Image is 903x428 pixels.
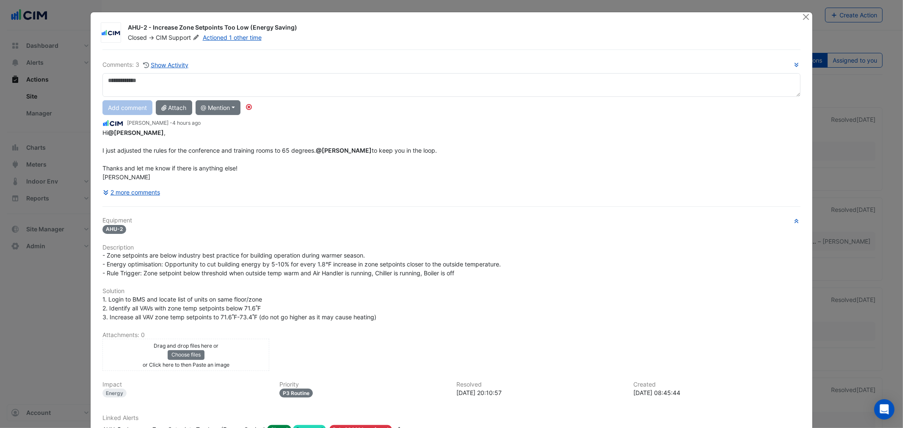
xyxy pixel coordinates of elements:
div: Comments: 3 [102,60,189,70]
span: Support [168,33,201,42]
small: or Click here to then Paste an image [143,362,229,368]
span: -> [149,34,154,41]
a: Actioned 1 other time [203,34,262,41]
h6: Solution [102,288,800,295]
div: Tooltip anchor [245,103,253,111]
h6: Priority [279,381,446,388]
button: Close [802,12,811,21]
div: AHU-2 - Increase Zone Setpoints Too Low (Energy Saving) [128,23,792,33]
small: Drag and drop files here or [154,343,218,349]
h6: Impact [102,381,269,388]
img: CIM [102,119,124,128]
button: @ Mention [196,100,241,115]
div: Open Intercom Messenger [874,399,895,420]
h6: Description [102,244,800,251]
img: CIM [101,29,121,37]
span: Closed [128,34,147,41]
span: 1. Login to BMS and locate list of units on same floor/zone 2. Identify all VAVs with zone temp s... [102,296,376,321]
h6: Created [634,381,801,388]
div: [DATE] 20:10:57 [456,388,623,397]
button: Attach [156,100,192,115]
span: Hi , I just adjusted the rules for the conference and training rooms to 65 degrees. to keep you i... [102,129,437,181]
div: [DATE] 08:45:44 [634,388,801,397]
span: anthony.mucerino@sonicautomotive.com [Sonic Automotive] [108,129,164,136]
h6: Equipment [102,217,800,224]
span: CIM [156,34,167,41]
div: Energy [102,389,127,398]
h6: Resolved [456,381,623,388]
span: AHU-2 [102,225,126,234]
button: Choose files [168,350,204,359]
span: - Zone setpoints are below industry best practice for building operation during warmer season. - ... [102,252,501,277]
button: Show Activity [143,60,189,70]
span: lucy.rogers@sonicautomotive.com [Sonic Automotive] [316,147,372,154]
small: [PERSON_NAME] - [127,119,201,127]
h6: Attachments: 0 [102,332,800,339]
div: P3 Routine [279,389,313,398]
h6: Linked Alerts [102,414,800,422]
button: 2 more comments [102,185,160,200]
span: 2025-09-03 14:35:27 [172,120,201,126]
